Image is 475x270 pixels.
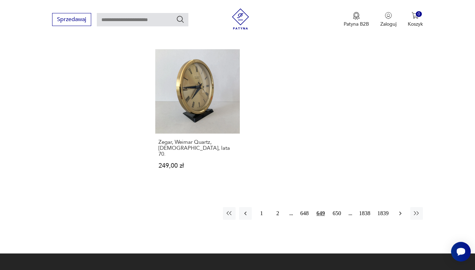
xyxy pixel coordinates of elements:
button: 2 [271,207,284,220]
button: 1838 [357,207,372,220]
a: Ikona medaluPatyna B2B [344,12,369,27]
img: Ikona medalu [353,12,360,20]
p: 249,00 zł [158,163,237,169]
h3: Zegar, Weimar Quartz, [DEMOGRAPHIC_DATA], lata 70. [158,139,237,157]
a: Sprzedawaj [52,18,91,22]
button: 1839 [376,207,390,220]
button: 0Koszyk [408,12,423,27]
div: 0 [416,11,422,17]
button: Szukaj [176,15,185,24]
button: 650 [331,207,343,220]
button: Patyna B2B [344,12,369,27]
button: 1 [255,207,268,220]
button: Sprzedawaj [52,13,91,26]
p: Koszyk [408,21,423,27]
p: Zaloguj [380,21,396,27]
a: Zegar, Weimar Quartz, Niemcy, lata 70.Zegar, Weimar Quartz, [DEMOGRAPHIC_DATA], lata 70.249,00 zł [155,49,240,182]
button: Zaloguj [380,12,396,27]
iframe: Smartsupp widget button [451,242,471,262]
img: Patyna - sklep z meblami i dekoracjami vintage [230,8,251,30]
img: Ikona koszyka [412,12,419,19]
p: Patyna B2B [344,21,369,27]
img: Ikonka użytkownika [385,12,392,19]
button: 648 [298,207,311,220]
button: 649 [314,207,327,220]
